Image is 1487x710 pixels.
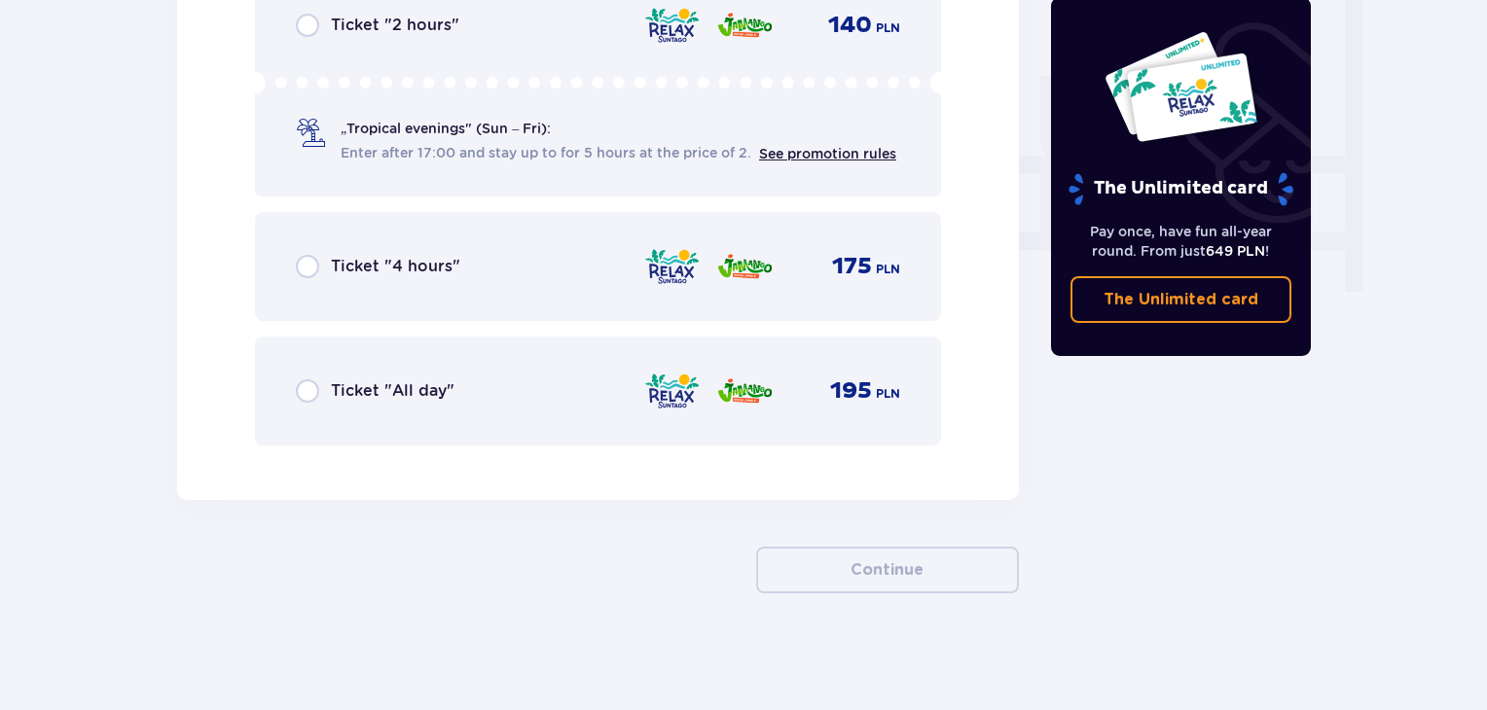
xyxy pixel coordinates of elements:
[331,15,459,36] span: Ticket "2 hours"
[331,256,460,277] span: Ticket "4 hours"
[716,5,774,46] img: Jamango
[643,246,701,287] img: Relax
[876,385,900,403] span: PLN
[341,119,551,138] span: „Tropical evenings" (Sun – Fri):
[643,5,701,46] img: Relax
[716,371,774,411] img: Jamango
[643,371,701,411] img: Relax
[851,559,924,581] p: Continue
[1067,172,1295,206] p: The Unlimited card
[756,547,1019,593] button: Continue
[331,380,454,402] span: Ticket "All day"
[828,11,872,40] span: 140
[1104,30,1258,143] img: Two entry cards to Suntago with the word 'UNLIMITED RELAX', featuring a white background with tro...
[341,143,751,162] span: Enter after 17:00 and stay up to for 5 hours at the price of 2.
[759,146,896,161] a: See promotion rules
[832,252,872,281] span: 175
[830,376,872,406] span: 195
[876,261,900,278] span: PLN
[1206,243,1265,259] span: 649 PLN
[1070,276,1292,323] a: The Unlimited card
[876,19,900,37] span: PLN
[716,246,774,287] img: Jamango
[1070,222,1292,261] p: Pay once, have fun all-year round. From just !
[1104,289,1258,310] p: The Unlimited card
